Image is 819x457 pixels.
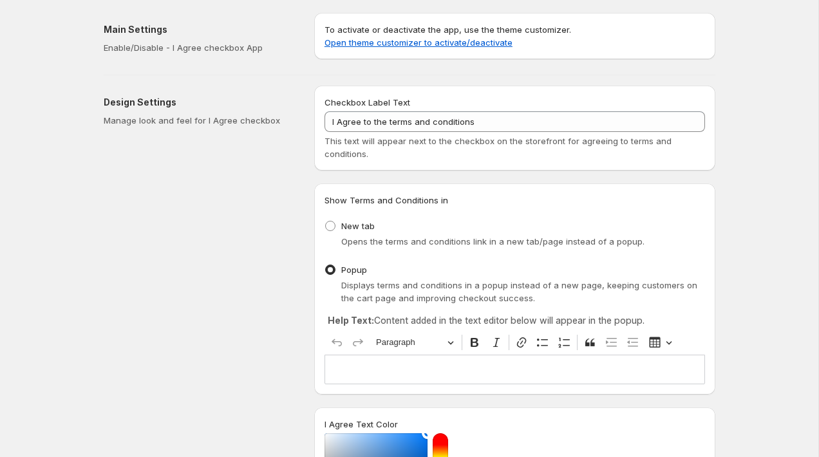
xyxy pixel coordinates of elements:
[325,355,705,384] div: Editor editing area: main. Press ⌥0 for help.
[376,335,443,350] span: Paragraph
[325,97,410,107] span: Checkbox Label Text
[325,418,398,431] label: I Agree Text Color
[341,265,367,275] span: Popup
[104,96,294,109] h2: Design Settings
[325,195,448,205] span: Show Terms and Conditions in
[328,314,702,327] p: Content added in the text editor below will appear in the popup.
[325,37,513,48] a: Open theme customizer to activate/deactivate
[370,333,459,353] button: Paragraph, Heading
[325,23,705,49] p: To activate or deactivate the app, use the theme customizer.
[104,23,294,36] h2: Main Settings
[325,330,705,355] div: Editor toolbar
[341,221,375,231] span: New tab
[328,315,374,326] strong: Help Text:
[104,41,294,54] p: Enable/Disable - I Agree checkbox App
[341,280,697,303] span: Displays terms and conditions in a popup instead of a new page, keeping customers on the cart pag...
[341,236,645,247] span: Opens the terms and conditions link in a new tab/page instead of a popup.
[104,114,294,127] p: Manage look and feel for I Agree checkbox
[325,136,672,159] span: This text will appear next to the checkbox on the storefront for agreeing to terms and conditions.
